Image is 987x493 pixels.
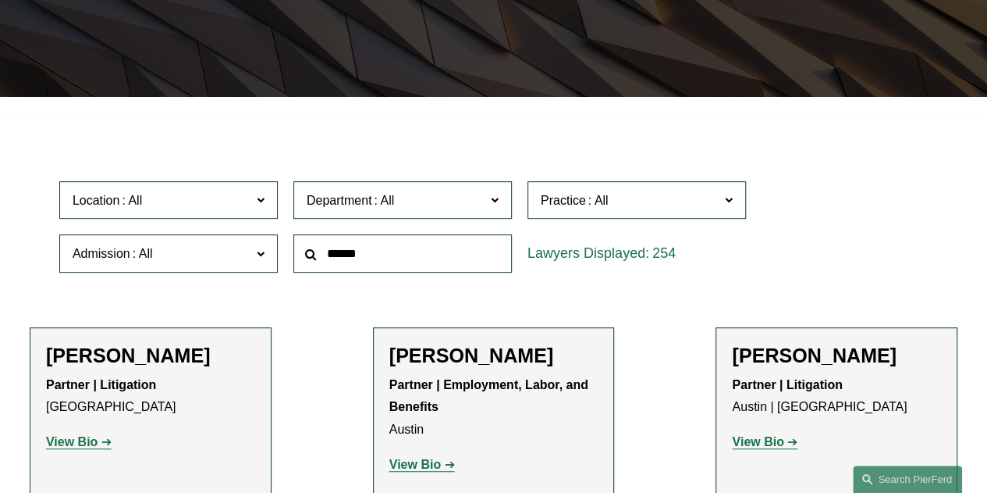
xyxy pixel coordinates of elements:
strong: View Bio [732,435,783,448]
p: Austin | [GEOGRAPHIC_DATA] [732,374,941,420]
span: Location [73,194,120,207]
span: Admission [73,247,130,260]
strong: Partner | Litigation [732,378,842,391]
h2: [PERSON_NAME] [389,344,598,367]
span: 254 [652,245,676,261]
strong: View Bio [389,458,441,471]
a: View Bio [46,435,112,448]
p: Austin [389,374,598,441]
strong: Partner | Employment, Labor, and Benefits [389,378,592,414]
a: View Bio [389,458,455,471]
strong: View Bio [46,435,98,448]
h2: [PERSON_NAME] [732,344,941,367]
a: Search this site [853,466,962,493]
strong: Partner | Litigation [46,378,156,391]
span: Department [307,194,372,207]
a: View Bio [732,435,797,448]
h2: [PERSON_NAME] [46,344,255,367]
p: [GEOGRAPHIC_DATA] [46,374,255,420]
span: Practice [541,194,586,207]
